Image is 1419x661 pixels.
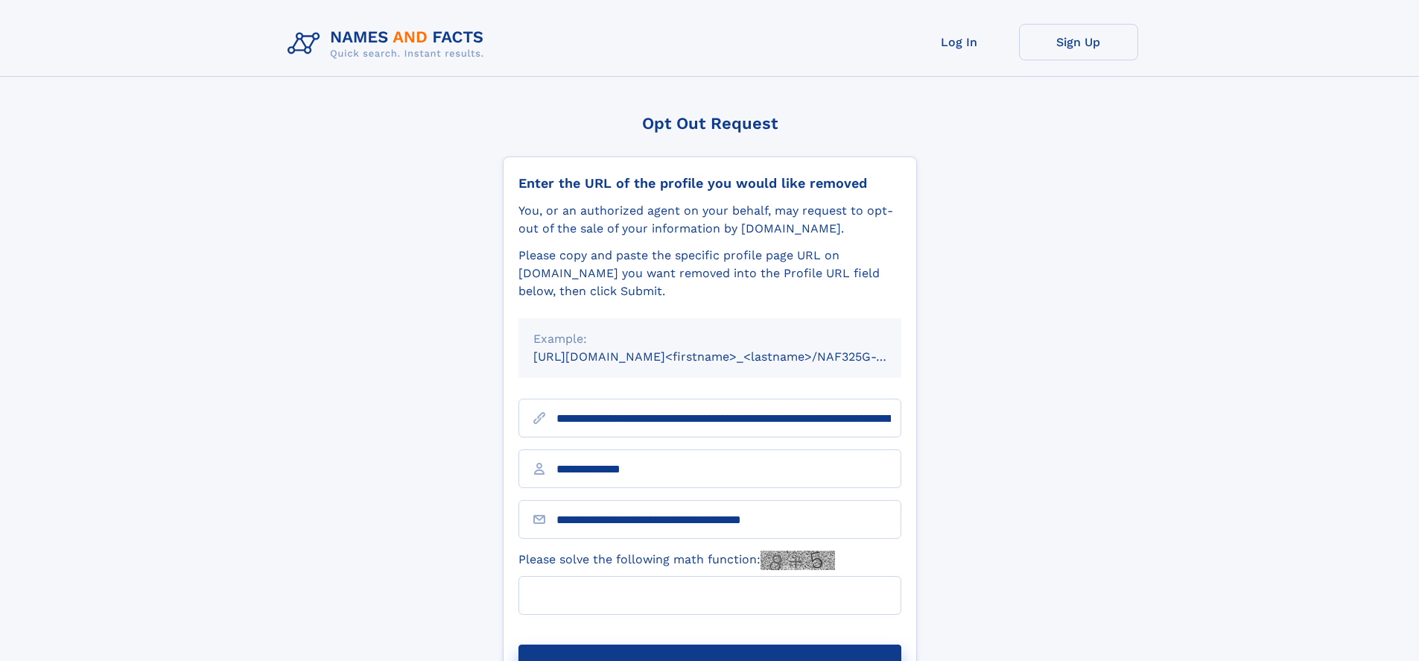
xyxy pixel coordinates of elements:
[1019,24,1138,60] a: Sign Up
[518,175,901,192] div: Enter the URL of the profile you would like removed
[518,202,901,238] div: You, or an authorized agent on your behalf, may request to opt-out of the sale of your informatio...
[518,247,901,300] div: Please copy and paste the specific profile page URL on [DOMAIN_NAME] you want removed into the Pr...
[282,24,496,64] img: Logo Names and Facts
[503,114,917,133] div: Opt Out Request
[533,330,886,348] div: Example:
[900,24,1019,60] a: Log In
[518,551,835,570] label: Please solve the following math function:
[533,350,930,364] small: [URL][DOMAIN_NAME]<firstname>_<lastname>/NAF325G-xxxxxxxx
